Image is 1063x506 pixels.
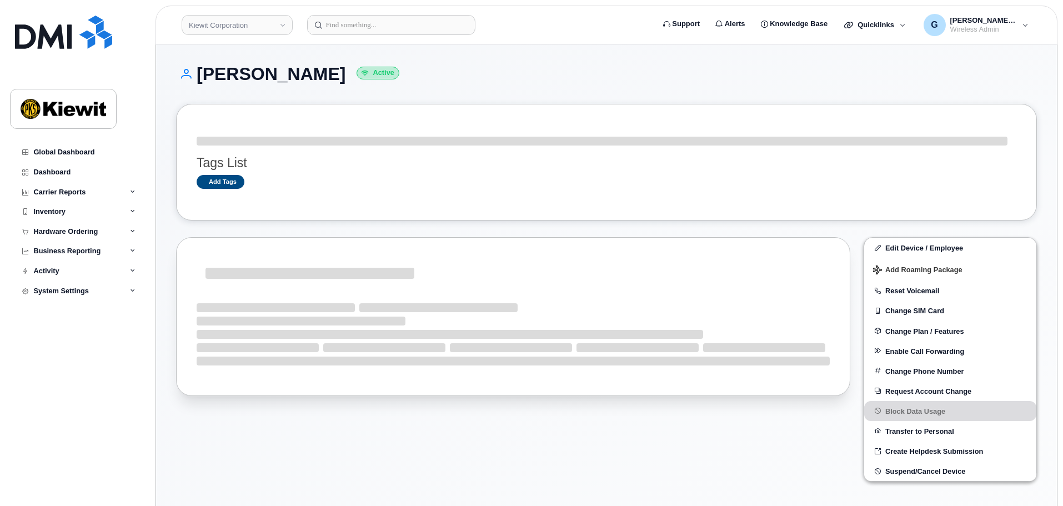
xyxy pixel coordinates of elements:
[885,467,977,475] span: Suspend/Cancel Device
[864,341,1036,361] button: Enable Call Forwarding
[367,67,412,79] small: Active
[197,156,1016,170] h3: Tags List
[864,321,1036,341] button: Change Plan / Features
[864,300,1036,320] button: Change SIM Card
[197,175,253,189] a: Add tags
[864,421,1036,441] button: Transfer to Personal
[864,461,1036,481] button: Suspend/Cancel Device
[864,361,1036,381] button: Change Phone Number
[873,265,974,276] span: Add Roaming Package
[864,258,1036,280] button: Add Roaming Package
[864,441,1036,461] a: Create Helpdesk Submission
[864,238,1036,258] a: Edit Device / Employee
[864,280,1036,300] button: Reset Voicemail
[864,401,1036,421] button: Block Data Usage
[885,327,976,335] span: Change Plan / Features
[176,64,1037,84] h1: [PERSON_NAME]
[864,381,1036,401] button: Request Account Change
[885,347,975,355] span: Enable Call Forwarding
